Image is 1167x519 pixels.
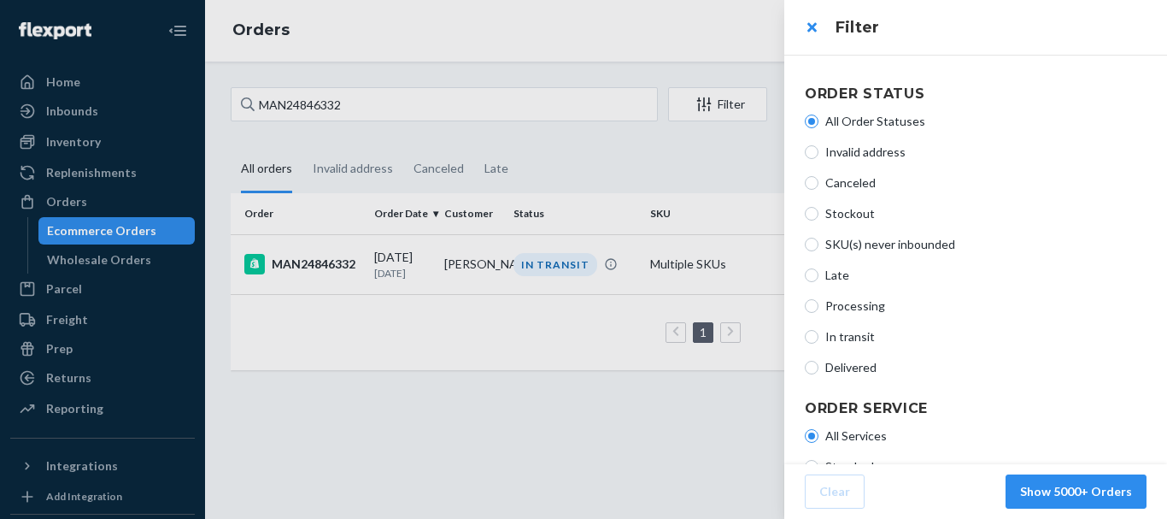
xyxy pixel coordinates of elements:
span: Late [825,267,1146,284]
input: All Services [805,429,818,443]
input: Late [805,268,818,282]
span: Chat [38,12,73,27]
span: Processing [825,298,1146,315]
input: All Order Statuses [805,115,818,128]
input: Invalid address [805,145,818,159]
button: close [795,10,829,44]
input: In transit [805,330,818,344]
span: Delivered [825,359,1146,376]
h3: Filter [836,16,1146,38]
button: Show 5000+ Orders [1006,475,1146,509]
button: Clear [805,475,865,509]
span: All Order Statuses [825,113,1146,130]
input: SKU(s) never inbounded [805,238,818,251]
span: Invalid address [825,144,1146,161]
span: Canceled [825,174,1146,192]
span: All Services [825,428,1146,445]
input: Standard [805,460,818,474]
input: Canceled [805,176,818,190]
input: Stockout [805,207,818,221]
h4: Order Status [805,84,1146,104]
input: Delivered [805,361,818,375]
span: SKU(s) never inbounded [825,236,1146,253]
span: Standard [825,458,1146,475]
span: In transit [825,328,1146,345]
h4: Order Service [805,398,1146,419]
input: Processing [805,299,818,313]
span: Stockout [825,205,1146,222]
